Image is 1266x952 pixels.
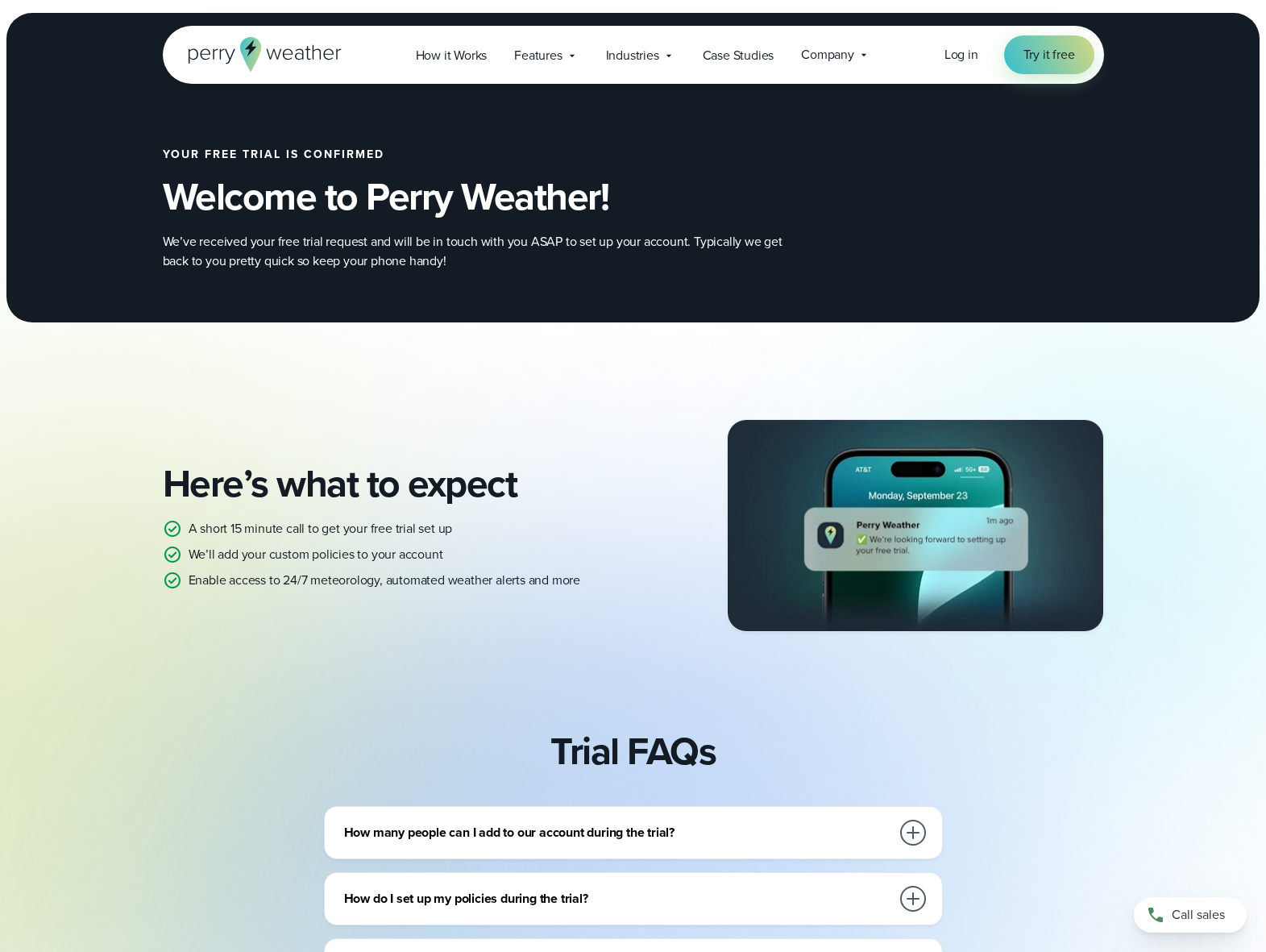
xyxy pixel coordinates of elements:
p: A short 15 minute call to get your free trial set up [189,519,453,538]
h2: Trial FAQs [550,729,716,774]
span: Case Studies [703,46,774,65]
span: Company [801,45,854,64]
span: Log in [944,45,978,64]
a: Log in [944,45,978,64]
span: Call sales [1172,905,1225,925]
span: Features [514,46,562,65]
a: How it Works [402,39,501,72]
a: Case Studies [689,39,788,72]
h2: Here’s what to expect [163,461,621,506]
p: We’ll add your custom policies to your account [189,545,443,564]
p: We’ve received your free trial request and will be in touch with you ASAP to set up your account.... [163,232,807,271]
h3: How many people can I add to our account during the trial? [344,823,890,842]
h2: Welcome to Perry Weather! [163,174,862,219]
h2: Your free trial is confirmed [163,148,862,161]
span: Try it free [1023,45,1075,64]
span: Industries [606,46,659,65]
span: How it Works [416,46,488,65]
a: Call sales [1134,897,1247,933]
h3: How do I set up my policies during the trial? [344,889,890,908]
a: Try it free [1004,35,1094,74]
p: Enable access to 24/7 meteorology, automated weather alerts and more [189,571,580,590]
